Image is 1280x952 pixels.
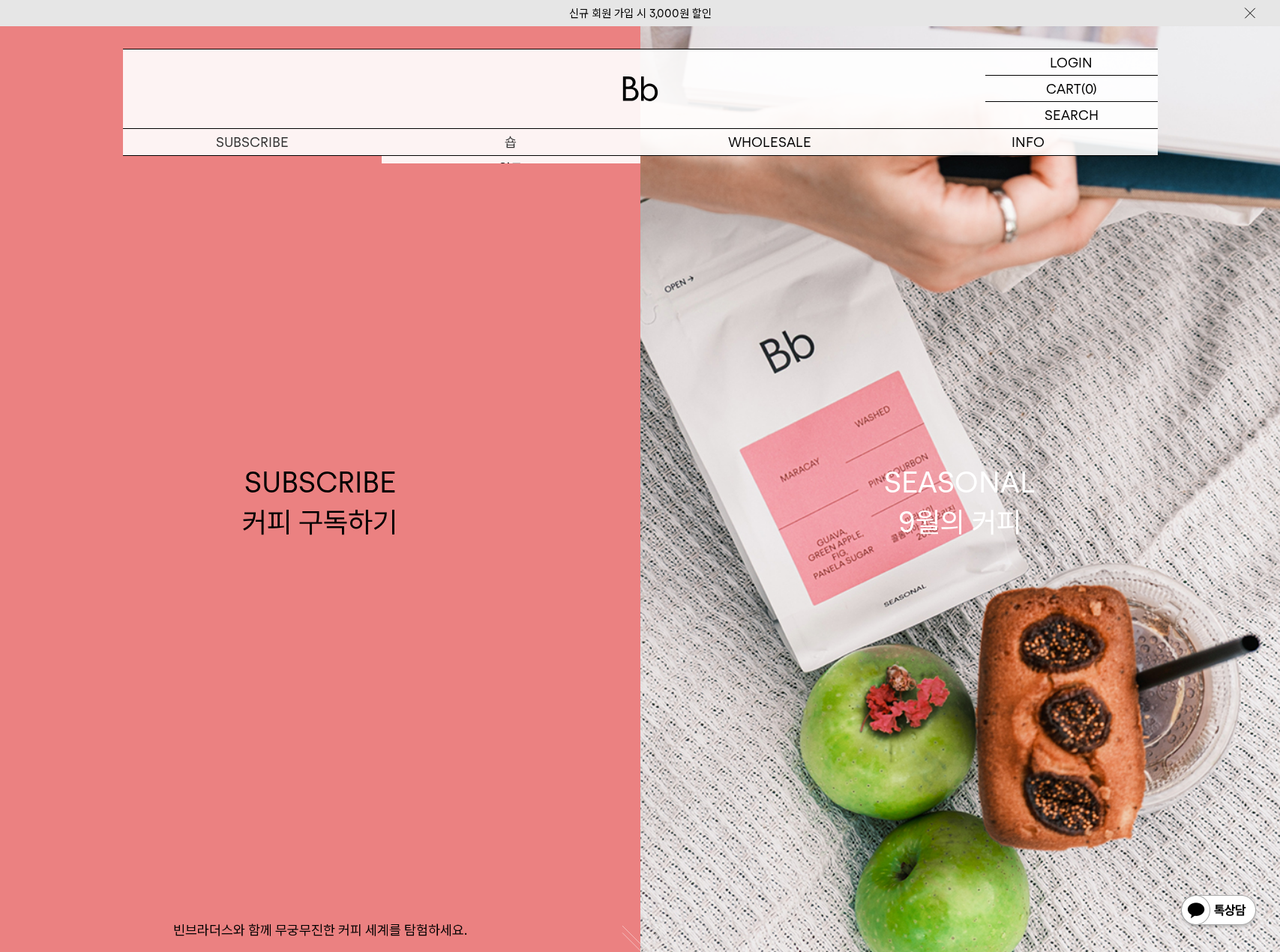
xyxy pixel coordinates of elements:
div: SUBSCRIBE 커피 구독하기 [242,463,397,542]
p: (0) [1081,76,1097,101]
a: LOGIN [985,49,1158,76]
p: INFO [899,129,1158,155]
img: 로고 [622,76,658,101]
a: 신규 회원 가입 시 3,000원 할인 [569,7,712,20]
a: 원두 [382,156,640,181]
p: WHOLESALE [640,129,899,155]
p: CART [1046,76,1081,101]
a: CART (0) [985,76,1158,102]
img: 카카오톡 채널 1:1 채팅 버튼 [1180,894,1258,930]
p: SEARCH [1045,102,1099,128]
div: SEASONAL 9월의 커피 [884,463,1036,542]
a: SUBSCRIBE [123,129,382,155]
a: 숍 [382,129,640,155]
p: LOGIN [1050,49,1093,75]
